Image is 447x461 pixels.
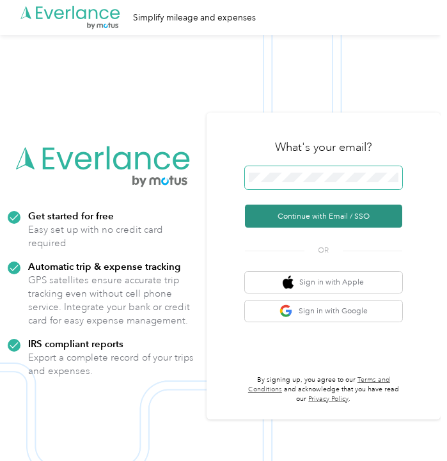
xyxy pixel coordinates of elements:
p: Export a complete record of your trips and expenses. [28,351,199,378]
p: By signing up, you agree to our and acknowledge that you have read our . [245,375,402,404]
strong: Get started for free [28,210,114,222]
button: apple logoSign in with Apple [245,272,402,293]
strong: IRS compliant reports [28,338,123,350]
a: Terms and Conditions [248,375,390,394]
img: apple logo [283,276,294,289]
span: OR [304,245,343,256]
button: google logoSign in with Google [245,301,402,322]
img: google logo [279,304,293,318]
p: GPS satellites ensure accurate trip tracking even without cell phone service. Integrate your bank... [28,274,199,327]
a: Privacy Policy [308,395,349,403]
div: Simplify mileage and expenses [133,11,256,24]
h3: What's your email? [275,139,372,155]
strong: Automatic trip & expense tracking [28,260,180,272]
p: Easy set up with no credit card required [28,223,199,250]
button: Continue with Email / SSO [245,205,402,228]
